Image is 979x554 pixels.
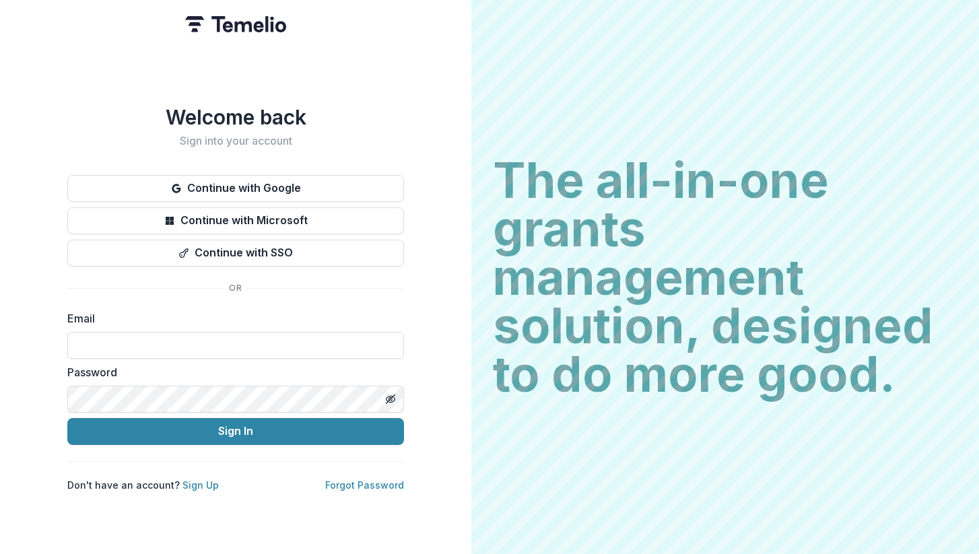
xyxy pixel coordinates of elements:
[67,175,404,202] button: Continue with Google
[67,135,404,147] h2: Sign into your account
[185,16,286,32] img: Temelio
[67,207,404,234] button: Continue with Microsoft
[67,310,396,326] label: Email
[67,364,396,380] label: Password
[67,240,404,267] button: Continue with SSO
[67,418,404,445] button: Sign In
[380,388,401,410] button: Toggle password visibility
[67,478,219,492] p: Don't have an account?
[182,479,219,491] a: Sign Up
[67,105,404,129] h1: Welcome back
[325,479,404,491] a: Forgot Password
